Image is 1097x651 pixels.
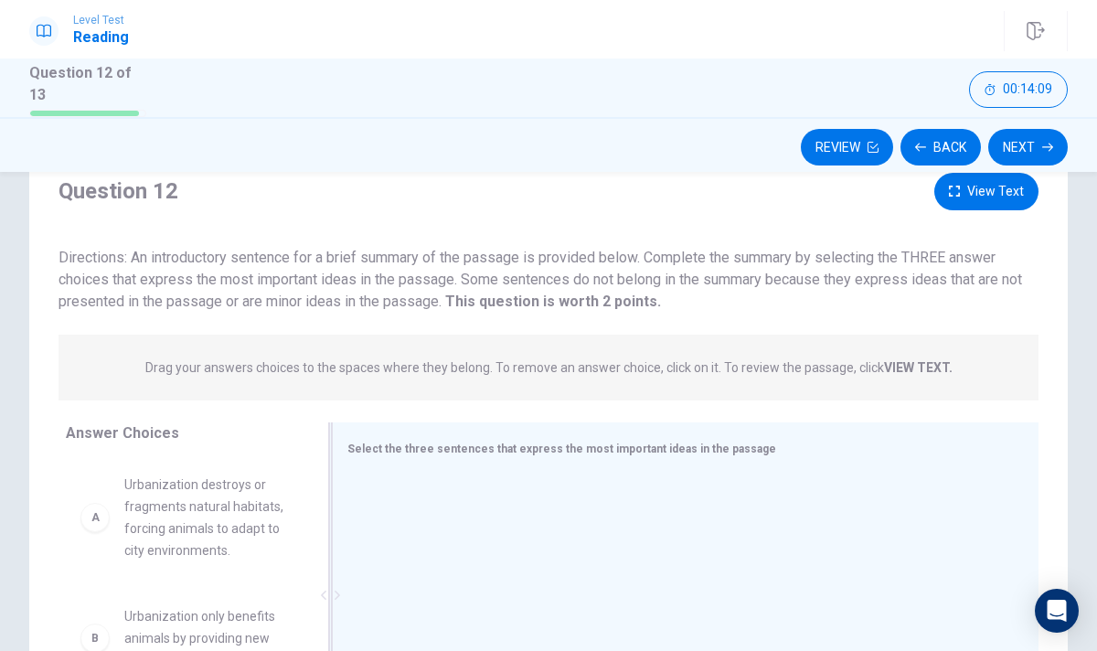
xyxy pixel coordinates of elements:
[80,503,110,532] div: A
[884,360,953,375] strong: VIEW TEXT.
[124,474,288,561] span: Urbanization destroys or fragments natural habitats, forcing animals to adapt to city environments.
[969,71,1068,108] button: 00:14:09
[347,443,776,455] span: Select the three sentences that express the most important ideas in the passage
[801,129,893,165] button: Review
[29,62,146,106] h1: Question 12 of 13
[59,249,1022,310] span: Directions: An introductory sentence for a brief summary of the passage is provided below. Comple...
[59,176,178,206] h4: Question 12
[442,293,661,310] strong: This question is worth 2 points.
[145,360,953,375] p: Drag your answers choices to the spaces where they belong. To remove an answer choice, click on i...
[66,459,303,576] div: AUrbanization destroys or fragments natural habitats, forcing animals to adapt to city environments.
[900,129,981,165] button: Back
[934,173,1038,210] button: View Text
[988,129,1068,165] button: Next
[73,27,129,48] h1: Reading
[1003,82,1052,97] span: 00:14:09
[1035,589,1079,633] div: Open Intercom Messenger
[73,14,129,27] span: Level Test
[66,424,179,442] span: Answer Choices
